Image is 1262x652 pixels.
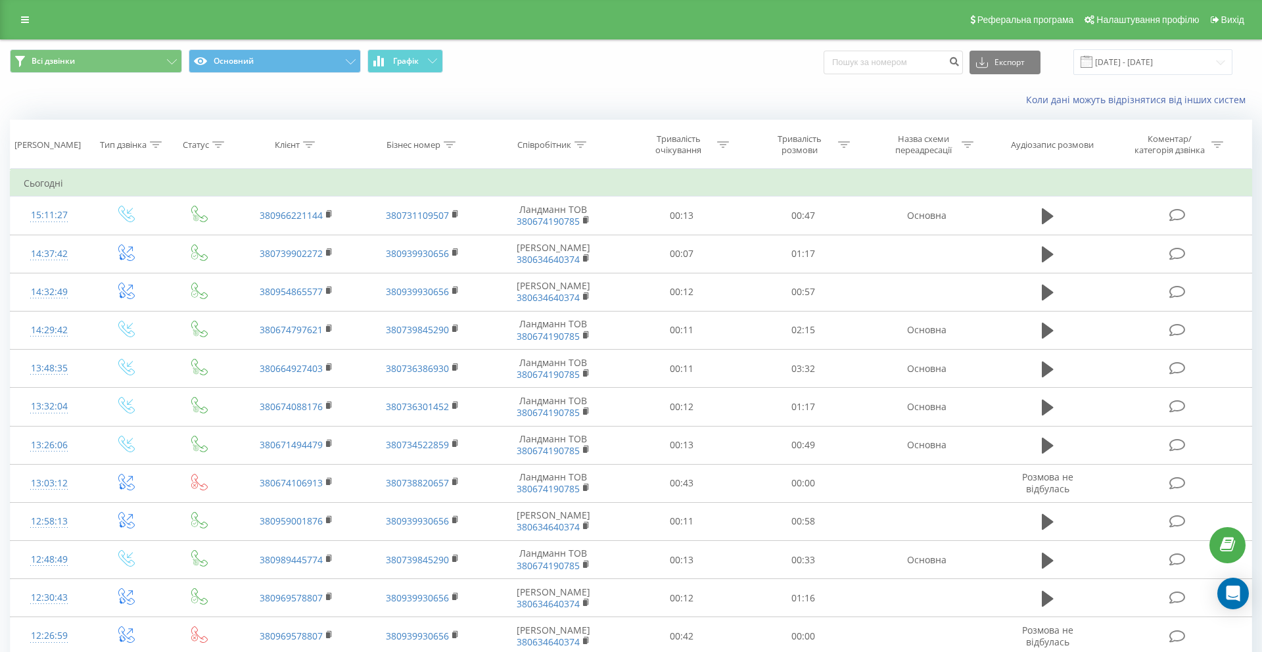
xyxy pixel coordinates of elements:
td: 00:13 [621,541,742,579]
td: Сьогодні [11,170,1252,197]
a: 380664927403 [260,362,323,375]
a: 380674190785 [517,215,580,227]
span: Реферальна програма [977,14,1074,25]
div: 13:03:12 [24,471,75,496]
div: 12:58:13 [24,509,75,534]
button: Експорт [970,51,1040,74]
div: Клієнт [275,139,300,151]
div: 14:29:42 [24,317,75,343]
td: Ландманн ТОВ [485,197,621,235]
a: 380738820657 [386,477,449,489]
td: 00:49 [742,426,863,464]
td: 00:12 [621,579,742,617]
td: 02:15 [742,311,863,349]
div: Назва схеми переадресації [888,133,958,156]
a: 380939930656 [386,285,449,298]
div: Коментар/категорія дзвінка [1131,133,1208,156]
td: Основна [864,541,990,579]
td: 01:16 [742,579,863,617]
a: 380674190785 [517,559,580,572]
span: Графік [393,57,419,66]
a: 380674190785 [517,330,580,342]
td: [PERSON_NAME] [485,235,621,273]
span: Розмова не відбулась [1022,471,1073,495]
a: 380959001876 [260,515,323,527]
td: 00:33 [742,541,863,579]
a: 380674190785 [517,444,580,457]
td: [PERSON_NAME] [485,502,621,540]
div: Співробітник [517,139,571,151]
td: 01:17 [742,235,863,273]
td: Ландманн ТОВ [485,350,621,388]
div: 13:48:35 [24,356,75,381]
span: Вихід [1221,14,1244,25]
a: 380969578807 [260,592,323,604]
div: Тип дзвінка [100,139,147,151]
a: 380634640374 [517,253,580,266]
div: Тривалість очікування [643,133,714,156]
a: 380966221144 [260,209,323,221]
div: 12:30:43 [24,585,75,611]
td: 00:12 [621,273,742,311]
td: 00:13 [621,426,742,464]
a: 380939930656 [386,247,449,260]
td: Основна [864,426,990,464]
a: 380674190785 [517,482,580,495]
div: Статус [183,139,209,151]
span: Розмова не відбулась [1022,624,1073,648]
a: 380634640374 [517,291,580,304]
a: 380739845290 [386,553,449,566]
td: [PERSON_NAME] [485,273,621,311]
a: 380736386930 [386,362,449,375]
a: 380969578807 [260,630,323,642]
a: 380674797621 [260,323,323,336]
div: Бізнес номер [386,139,440,151]
a: 380674190785 [517,368,580,381]
div: 12:48:49 [24,547,75,572]
td: Ландманн ТОВ [485,311,621,349]
td: 00:12 [621,388,742,426]
td: Основна [864,350,990,388]
span: Налаштування профілю [1096,14,1199,25]
div: 14:32:49 [24,279,75,305]
a: 380734522859 [386,438,449,451]
td: 00:11 [621,502,742,540]
div: 12:26:59 [24,623,75,649]
span: Всі дзвінки [32,56,75,66]
div: Open Intercom Messenger [1217,578,1249,609]
td: 00:43 [621,464,742,502]
button: Основний [189,49,361,73]
td: Ландманн ТОВ [485,464,621,502]
div: 13:32:04 [24,394,75,419]
a: 380731109507 [386,209,449,221]
a: Коли дані можуть відрізнятися вiд інших систем [1026,93,1252,106]
td: 01:17 [742,388,863,426]
a: 380674190785 [517,406,580,419]
td: [PERSON_NAME] [485,579,621,617]
a: 380939930656 [386,592,449,604]
td: 00:58 [742,502,863,540]
td: Основна [864,388,990,426]
td: Ландманн ТОВ [485,426,621,464]
td: 03:32 [742,350,863,388]
button: Графік [367,49,443,73]
td: 00:00 [742,464,863,502]
td: 00:57 [742,273,863,311]
a: 380739845290 [386,323,449,336]
div: 13:26:06 [24,432,75,458]
div: Тривалість розмови [764,133,835,156]
a: 380634640374 [517,521,580,533]
div: Аудіозапис розмови [1011,139,1094,151]
a: 380739902272 [260,247,323,260]
td: 00:47 [742,197,863,235]
a: 380634640374 [517,597,580,610]
a: 380939930656 [386,515,449,527]
div: 14:37:42 [24,241,75,267]
td: Основна [864,311,990,349]
div: 15:11:27 [24,202,75,228]
a: 380671494479 [260,438,323,451]
input: Пошук за номером [824,51,963,74]
td: Ландманн ТОВ [485,541,621,579]
td: 00:13 [621,197,742,235]
td: 00:07 [621,235,742,273]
